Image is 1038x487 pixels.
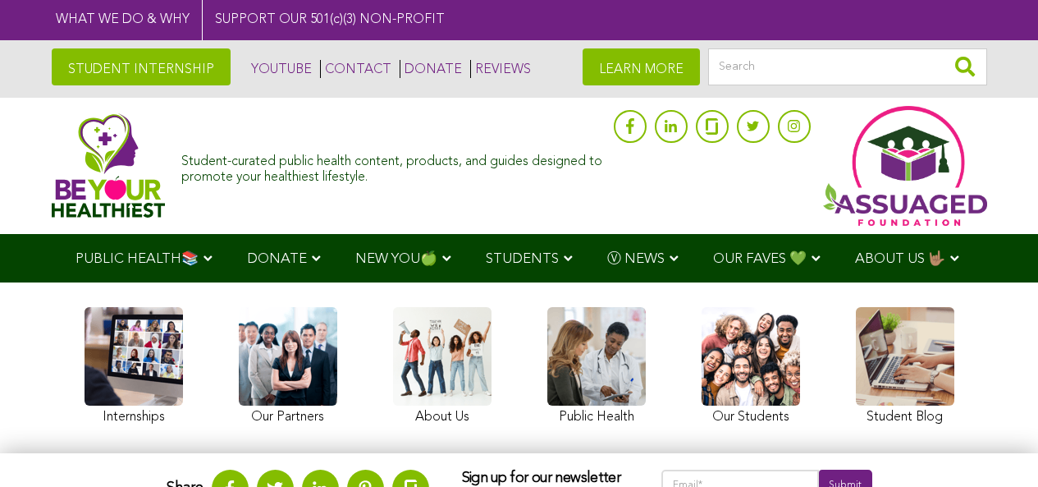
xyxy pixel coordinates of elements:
a: STUDENT INTERNSHIP [52,48,231,85]
img: glassdoor [706,118,717,135]
div: Student-curated public health content, products, and guides designed to promote your healthiest l... [181,146,605,186]
iframe: Chat Widget [956,408,1038,487]
span: STUDENTS [486,252,559,266]
span: ABOUT US 🤟🏽 [855,252,945,266]
a: REVIEWS [470,60,531,78]
a: DONATE [400,60,462,78]
span: NEW YOU🍏 [355,252,437,266]
span: Ⓥ NEWS [607,252,665,266]
span: DONATE [247,252,307,266]
a: CONTACT [320,60,391,78]
a: LEARN MORE [583,48,700,85]
div: Navigation Menu [52,234,987,283]
a: YOUTUBE [247,60,312,78]
span: PUBLIC HEALTH📚 [75,252,199,266]
img: Assuaged [52,113,166,218]
input: Search [708,48,987,85]
img: Assuaged App [823,106,987,226]
span: OUR FAVES 💚 [713,252,807,266]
